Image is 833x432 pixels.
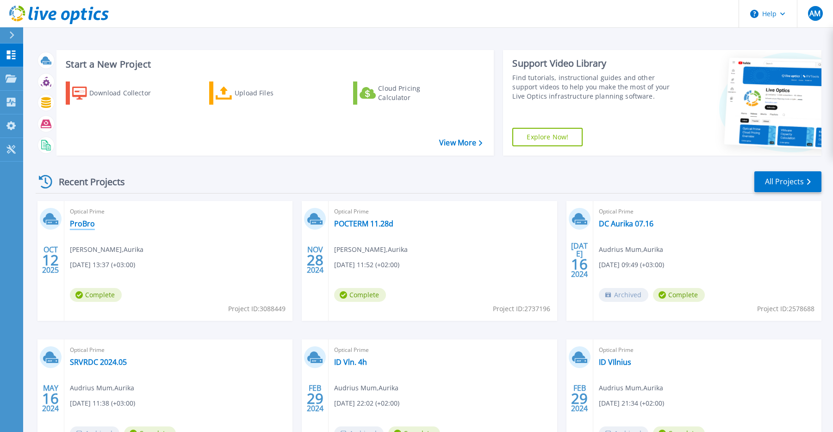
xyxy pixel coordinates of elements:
div: Cloud Pricing Calculator [378,84,452,102]
span: Project ID: 2737196 [493,304,550,314]
span: AM [809,10,821,17]
span: [DATE] 09:49 (+03:00) [599,260,664,270]
div: FEB 2024 [571,382,588,415]
div: [DATE] 2024 [571,243,588,277]
span: Optical Prime [70,345,287,355]
span: 12 [42,256,59,264]
a: ProBro [70,219,95,228]
div: OCT 2025 [42,243,59,277]
span: [PERSON_NAME] , Aurika [70,244,143,255]
span: Project ID: 3088449 [228,304,286,314]
div: Upload Files [235,84,309,102]
a: Explore Now! [512,128,583,146]
div: Recent Projects [36,170,137,193]
span: Optical Prime [599,345,816,355]
span: 29 [571,394,588,402]
span: Optical Prime [334,207,551,217]
a: DC Aurika 07.16 [599,219,653,228]
span: 28 [307,256,323,264]
span: Archived [599,288,648,302]
div: MAY 2024 [42,382,59,415]
a: POCTERM 11.28d [334,219,393,228]
a: ID Vln. 4h [334,357,367,367]
a: All Projects [754,171,821,192]
a: Download Collector [66,81,169,105]
span: Optical Prime [70,207,287,217]
a: ID VIlnius [599,357,631,367]
div: Find tutorials, instructional guides and other support videos to help you make the most of your L... [512,73,674,101]
span: [DATE] 11:52 (+02:00) [334,260,399,270]
span: [DATE] 13:37 (+03:00) [70,260,135,270]
span: 29 [307,394,323,402]
span: 16 [571,260,588,268]
a: Cloud Pricing Calculator [353,81,456,105]
span: 16 [42,394,59,402]
span: Audrius Mum , Aurika [334,383,398,393]
div: Download Collector [89,84,163,102]
span: [DATE] 22:02 (+02:00) [334,398,399,408]
a: View More [439,138,482,147]
span: Audrius Mum , Aurika [599,383,663,393]
span: Audrius Mum , Aurika [599,244,663,255]
a: Upload Files [209,81,312,105]
span: [PERSON_NAME] , Aurika [334,244,408,255]
span: Audrius Mum , Aurika [70,383,134,393]
span: Optical Prime [599,207,816,217]
span: Complete [653,288,705,302]
h3: Start a New Project [66,59,482,69]
div: NOV 2024 [306,243,324,277]
span: Complete [334,288,386,302]
span: Project ID: 2578688 [757,304,814,314]
a: SRVRDC 2024.05 [70,357,127,367]
div: Support Video Library [512,57,674,69]
span: Optical Prime [334,345,551,355]
span: [DATE] 11:38 (+03:00) [70,398,135,408]
span: Complete [70,288,122,302]
span: [DATE] 21:34 (+02:00) [599,398,664,408]
div: FEB 2024 [306,382,324,415]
